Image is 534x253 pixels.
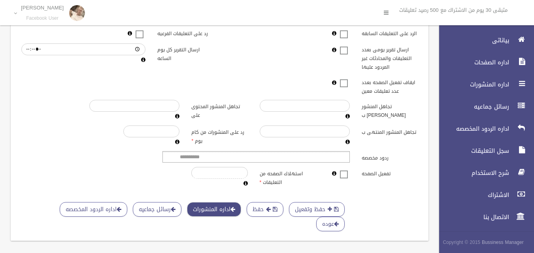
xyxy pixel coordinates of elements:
label: ردود مخصصه [356,151,424,162]
label: تجاهل المنشور المحتوى على [185,100,253,120]
a: الاتصال بنا [432,208,534,226]
a: اداره الردود المخصصه [432,120,534,137]
label: تفعيل الصفحه [356,167,424,178]
p: [PERSON_NAME] [21,5,64,11]
span: اداره الردود المخصصه [432,125,511,133]
label: تجاهل المنشور [PERSON_NAME] ب [356,100,424,120]
small: Facebook User [21,15,64,21]
span: Copyright © 2015 [443,238,480,247]
label: تجاهل المنشور المنتهى ب [356,126,424,137]
a: اداره المنشورات [187,202,241,217]
span: اداره المنشورات [432,81,511,88]
a: اداره الردود المخصصه [60,202,127,217]
a: بياناتى [432,32,534,49]
label: الرد على التعليقات السابقه [356,27,424,38]
a: سجل التعليقات [432,142,534,159]
label: ارسال تقرير يومى بعدد التعليقات والمحادثات غير المردود عليها [356,43,424,72]
button: حفظ [247,202,283,217]
a: عوده [316,217,345,231]
span: الاتصال بنا [432,213,511,221]
strong: Bussiness Manager [482,238,524,247]
label: رد على المنشورات من كام يوم [185,126,253,145]
label: استهلاك الصفحه من التعليقات [254,167,322,187]
label: رد على التعليقات الفرعيه [151,27,219,38]
button: حفظ وتفعيل [289,202,345,217]
span: بياناتى [432,36,511,44]
a: رسائل جماعيه [432,98,534,115]
label: ايقاف تفعيل الصفحه بعدد عدد تعليقات معين [356,76,424,96]
a: شرح الاستخدام [432,164,534,182]
span: رسائل جماعيه [432,103,511,111]
span: سجل التعليقات [432,147,511,155]
a: اداره المنشورات [432,76,534,93]
label: ارسال التقرير كل يوم الساعه [151,43,219,63]
span: الاشتراك [432,191,511,199]
a: الاشتراك [432,186,534,204]
span: شرح الاستخدام [432,169,511,177]
a: رسائل جماعيه [133,202,181,217]
a: اداره الصفحات [432,54,534,71]
span: اداره الصفحات [432,58,511,66]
